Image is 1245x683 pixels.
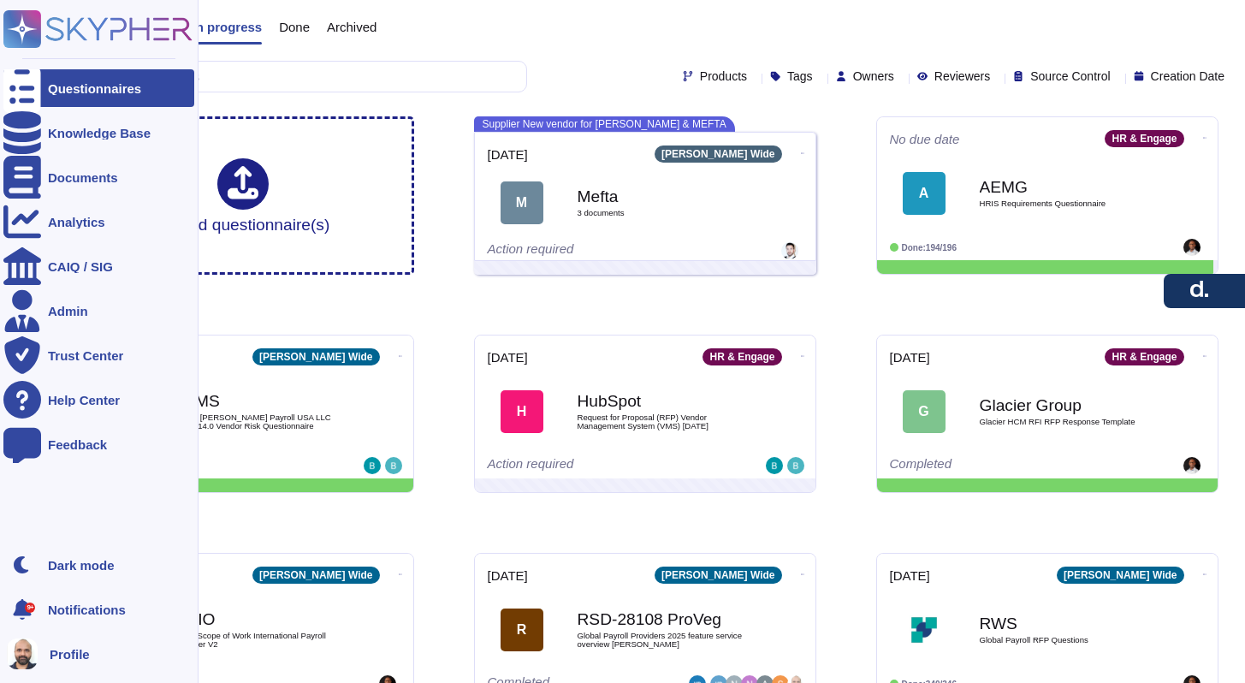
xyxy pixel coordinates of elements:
b: ADIO [175,611,347,627]
a: Questionnaires [3,69,194,107]
span: [DATE] [890,351,930,364]
div: Trust Center [48,349,123,362]
div: HR & Engage [703,348,781,365]
img: user [787,457,804,474]
img: user [1183,239,1201,256]
img: user [781,242,798,259]
span: Creation Date [1151,70,1224,82]
span: No due date [890,133,960,146]
div: HR & Engage [1105,348,1183,365]
img: user [385,457,402,474]
b: Mefta [578,188,749,205]
span: Archived [327,21,376,33]
a: Documents [3,158,194,196]
a: CAIQ / SIG [3,247,194,285]
div: Help Center [48,394,120,407]
a: Help Center [3,381,194,419]
a: Trust Center [3,336,194,374]
div: Dark mode [48,559,115,572]
div: Knowledge Base [48,127,151,140]
div: H [501,390,543,433]
span: Action required [488,241,574,256]
span: Done: 194/196 [902,243,957,252]
span: [DATE] [488,569,528,582]
span: Source Control [1030,70,1110,82]
div: [PERSON_NAME] Wide [252,348,380,365]
span: Glacier HCM RFI RFP Response Template [980,418,1151,426]
a: Knowledge Base [3,114,194,151]
span: Done [279,21,310,33]
div: HR & Engage [1105,130,1183,147]
span: [DATE] [488,148,528,161]
div: Questionnaires [48,82,141,95]
b: iCIMS [175,393,347,409]
img: Logo [903,609,946,651]
div: G [903,390,946,433]
a: Feedback [3,425,194,463]
div: [PERSON_NAME] Wide [252,567,380,584]
b: HubSpot [578,393,749,409]
div: CAIQ / SIG [48,260,113,273]
div: Completed [890,457,1100,474]
div: Upload questionnaire(s) [156,158,330,233]
span: Request for Proposal (RFP) Vendor Management System (VMS) [DATE] [578,413,749,430]
div: Feedback [48,438,107,451]
div: A [903,172,946,215]
button: user [3,635,50,673]
span: [DATE] [488,351,528,364]
span: Products [700,70,747,82]
span: 3 document s [578,209,749,217]
span: In progress [192,21,262,33]
div: Action required [488,457,697,474]
span: Reviewers [934,70,990,82]
span: [DATE] [890,569,930,582]
div: [PERSON_NAME] Wide [655,146,782,163]
span: 7220 | [PERSON_NAME] Payroll USA LLC 1000714.0 Vendor Risk Questionnaire [175,413,347,430]
div: Documents [48,171,118,184]
span: Notifications [48,603,126,616]
span: Global Payroll RFP Questions [980,636,1151,644]
span: Profile [50,648,90,661]
b: AEMG [980,179,1151,195]
span: Global Payroll Providers 2025 feature service overview [PERSON_NAME] [578,632,749,648]
span: ADIO Scope of Work International Payroll Provider V2 [175,632,347,648]
div: 9+ [25,603,35,613]
span: Tags [787,70,813,82]
img: user [364,457,381,474]
div: M [501,181,543,224]
a: Analytics [3,203,194,241]
img: user [7,638,38,669]
div: R [501,609,543,651]
img: user [766,457,783,474]
span: HRIS Requirements Questionnaire [980,199,1151,208]
b: RWS [980,615,1151,632]
div: Analytics [48,216,105,229]
div: [PERSON_NAME] Wide [655,567,782,584]
div: [PERSON_NAME] Wide [1057,567,1184,584]
span: Supplier New vendor for [PERSON_NAME] & MEFTA [474,116,735,132]
img: user [1183,457,1201,474]
a: Admin [3,292,194,330]
span: Owners [853,70,894,82]
input: Search by keywords [68,62,526,92]
div: Admin [48,305,88,318]
b: RSD-28108 ProVeg [578,611,749,627]
b: Glacier Group [980,397,1151,413]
